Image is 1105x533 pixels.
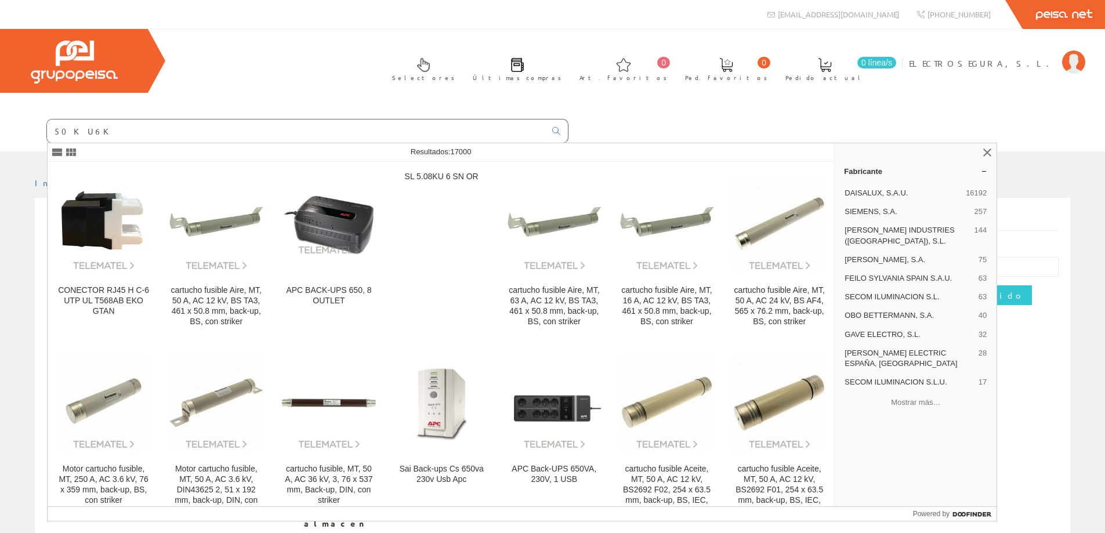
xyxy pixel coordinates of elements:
span: Selectores [392,72,455,84]
span: 28 [979,348,987,369]
img: CONECTOR RJ45 H C-6 UTP UL T568AB EKO GTAN [57,177,150,270]
span: [PHONE_NUMBER] [928,9,991,19]
span: 0 [758,57,770,68]
span: Resultados: [411,147,472,156]
span: 63 [979,273,987,284]
span: DAISALUX, S.A.U. [845,188,961,198]
span: FEILO SYLVANIA SPAIN S.A.U. [845,273,974,284]
span: 17 [979,377,987,387]
input: Buscar ... [47,119,545,143]
span: [PERSON_NAME] INDUSTRIES ([GEOGRAPHIC_DATA]), S.L. [845,225,969,246]
img: APC BACK-UPS 650, 8 OUTLET [282,193,375,255]
div: cartucho fusible Aire, MT, 16 A, AC 12 kV, BS TA3, 461 x 50.8 mm, back-up, BS, con striker [620,285,713,327]
a: APC Back-UPS 650VA, 230V, 1 USB APC Back-UPS 650VA, 230V, 1 USB [498,341,610,530]
a: Fabricante [835,162,997,180]
span: 40 [979,310,987,321]
span: SECOM ILUMINACION S.L. [845,292,974,302]
img: Grupo Peisa [31,41,118,84]
a: Selectores [381,48,461,88]
span: [PERSON_NAME], S.A. [845,255,974,265]
a: Sai Back-ups Cs 650va 230v Usb Apc Sai Back-ups Cs 650va 230v Usb Apc [386,341,498,530]
span: 17000 [450,147,471,156]
a: cartucho fusible Aire, MT, 63 A, AC 12 kV, BS TA3, 461 x 50.8 mm, back-up, BS, con striker cartuc... [498,162,610,340]
img: cartucho fusible Aceite, MT, 50 A, AC 12 kV, BS2692 F01, 254 x 63.5 mm, back-up, BS, IEC, ESI, con [733,356,826,449]
a: Motor cartucho fusible, MT, 250 A, AC 3.6 kV, 76 x 359 mm, back-up, BS, con striker Motor cartuch... [48,341,160,530]
div: Motor cartucho fusible, MT, 250 A, AC 3.6 kV, 76 x 359 mm, back-up, BS, con striker [57,464,150,506]
a: APC BACK-UPS 650, 8 OUTLET APC BACK-UPS 650, 8 OUTLET [273,162,385,340]
a: cartucho fusible Aceite, MT, 50 A, AC 12 kV, BS2692 F02, 254 x 63.5 mm, back-up, BS, IEC, ESI, co... [611,341,723,530]
a: Powered by [913,507,997,521]
a: ELECTROSEGURA, S.L. [909,48,1085,59]
img: Motor cartucho fusible, MT, 50 A, AC 3.6 kV, DIN43625 2, 51 x 192 mm, back-up, DIN, con striker [169,356,263,449]
img: cartucho fusible Aire, MT, 50 A, AC 12 kV, BS TA3, 461 x 50.8 mm, back-up, BS, con striker [169,177,263,270]
span: 144 [974,225,987,246]
img: cartucho fusible, MT, 50 A, AC 36 kV, 3, 76 x 537 mm, Back-up, DIN, con striker [282,356,375,449]
div: APC Back-UPS 650VA, 230V, 1 USB [508,464,601,485]
span: 0 [657,57,670,68]
a: CONECTOR RJ45 H C-6 UTP UL T568AB EKO GTAN CONECTOR RJ45 H C-6 UTP UL T568AB EKO GTAN [48,162,160,340]
a: cartucho fusible Aire, MT, 50 A, AC 24 kV, BS AF4, 565 x 76.2 mm, back-up, BS, con striker cartuc... [723,162,835,340]
span: [EMAIL_ADDRESS][DOMAIN_NAME] [778,9,899,19]
span: Últimas compras [473,72,561,84]
a: cartucho fusible Aire, MT, 50 A, AC 12 kV, BS TA3, 461 x 50.8 mm, back-up, BS, con striker cartuc... [160,162,272,340]
div: CONECTOR RJ45 H C-6 UTP UL T568AB EKO GTAN [57,285,150,317]
span: 16192 [966,188,987,198]
div: APC BACK-UPS 650, 8 OUTLET [282,285,375,306]
span: 0 línea/s [857,57,896,68]
div: cartucho fusible Aire, MT, 63 A, AC 12 kV, BS TA3, 461 x 50.8 mm, back-up, BS, con striker [508,285,601,327]
a: cartucho fusible Aire, MT, 16 A, AC 12 kV, BS TA3, 461 x 50.8 mm, back-up, BS, con striker cartuc... [611,162,723,340]
span: Powered by [913,509,950,519]
a: Últimas compras [461,48,567,88]
span: 257 [974,206,987,217]
img: APC Back-UPS 650VA, 230V, 1 USB [508,356,601,449]
div: cartucho fusible Aceite, MT, 50 A, AC 12 kV, BS2692 F02, 254 x 63.5 mm, back-up, BS, IEC, ESI, con [620,464,713,516]
div: SL 5.08KU 6 SN OR [395,172,488,182]
span: 75 [979,255,987,265]
img: Motor cartucho fusible, MT, 250 A, AC 3.6 kV, 76 x 359 mm, back-up, BS, con striker [57,356,150,449]
span: Ped. favoritos [685,72,767,84]
a: cartucho fusible, MT, 50 A, AC 36 kV, 3, 76 x 537 mm, Back-up, DIN, con striker cartucho fusible,... [273,341,385,530]
img: cartucho fusible Aire, MT, 50 A, AC 24 kV, BS AF4, 565 x 76.2 mm, back-up, BS, con striker [733,177,826,270]
a: cartucho fusible Aceite, MT, 50 A, AC 12 kV, BS2692 F01, 254 x 63.5 mm, back-up, BS, IEC, ESI, co... [723,341,835,530]
span: 63 [979,292,987,302]
a: 0 línea/s Pedido actual [774,48,899,88]
a: Inicio [35,177,84,188]
span: Art. favoritos [579,72,667,84]
span: [PERSON_NAME] ELECTRIC ESPAÑA, [GEOGRAPHIC_DATA] [845,348,974,369]
img: cartucho fusible Aceite, MT, 50 A, AC 12 kV, BS2692 F02, 254 x 63.5 mm, back-up, BS, IEC, ESI, con [620,356,713,449]
div: cartucho fusible Aire, MT, 50 A, AC 24 kV, BS AF4, 565 x 76.2 mm, back-up, BS, con striker [733,285,826,327]
button: Mostrar más… [839,393,992,412]
a: Motor cartucho fusible, MT, 50 A, AC 3.6 kV, DIN43625 2, 51 x 192 mm, back-up, DIN, con striker M... [160,341,272,530]
img: Sai Back-ups Cs 650va 230v Usb Apc [395,356,488,449]
span: 32 [979,329,987,340]
span: GAVE ELECTRO, S.L. [845,329,974,340]
img: cartucho fusible Aire, MT, 63 A, AC 12 kV, BS TA3, 461 x 50.8 mm, back-up, BS, con striker [508,177,601,270]
div: cartucho fusible Aceite, MT, 50 A, AC 12 kV, BS2692 F01, 254 x 63.5 mm, back-up, BS, IEC, ESI, con [733,464,826,516]
span: OBO BETTERMANN, S.A. [845,310,974,321]
span: ELECTROSEGURA, S.L. [909,57,1056,69]
span: Pedido actual [785,72,864,84]
div: Motor cartucho fusible, MT, 50 A, AC 3.6 kV, DIN43625 2, 51 x 192 mm, back-up, DIN, con striker [169,464,263,516]
div: cartucho fusible Aire, MT, 50 A, AC 12 kV, BS TA3, 461 x 50.8 mm, back-up, BS, con striker [169,285,263,327]
a: SL 5.08KU 6 SN OR [386,162,498,340]
span: SIEMENS, S.A. [845,206,969,217]
span: SECOM ILUMINACION S.L.U. [845,377,974,387]
div: cartucho fusible, MT, 50 A, AC 36 kV, 3, 76 x 537 mm, Back-up, DIN, con striker [282,464,375,506]
img: cartucho fusible Aire, MT, 16 A, AC 12 kV, BS TA3, 461 x 50.8 mm, back-up, BS, con striker [620,177,713,270]
div: Sai Back-ups Cs 650va 230v Usb Apc [395,464,488,485]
